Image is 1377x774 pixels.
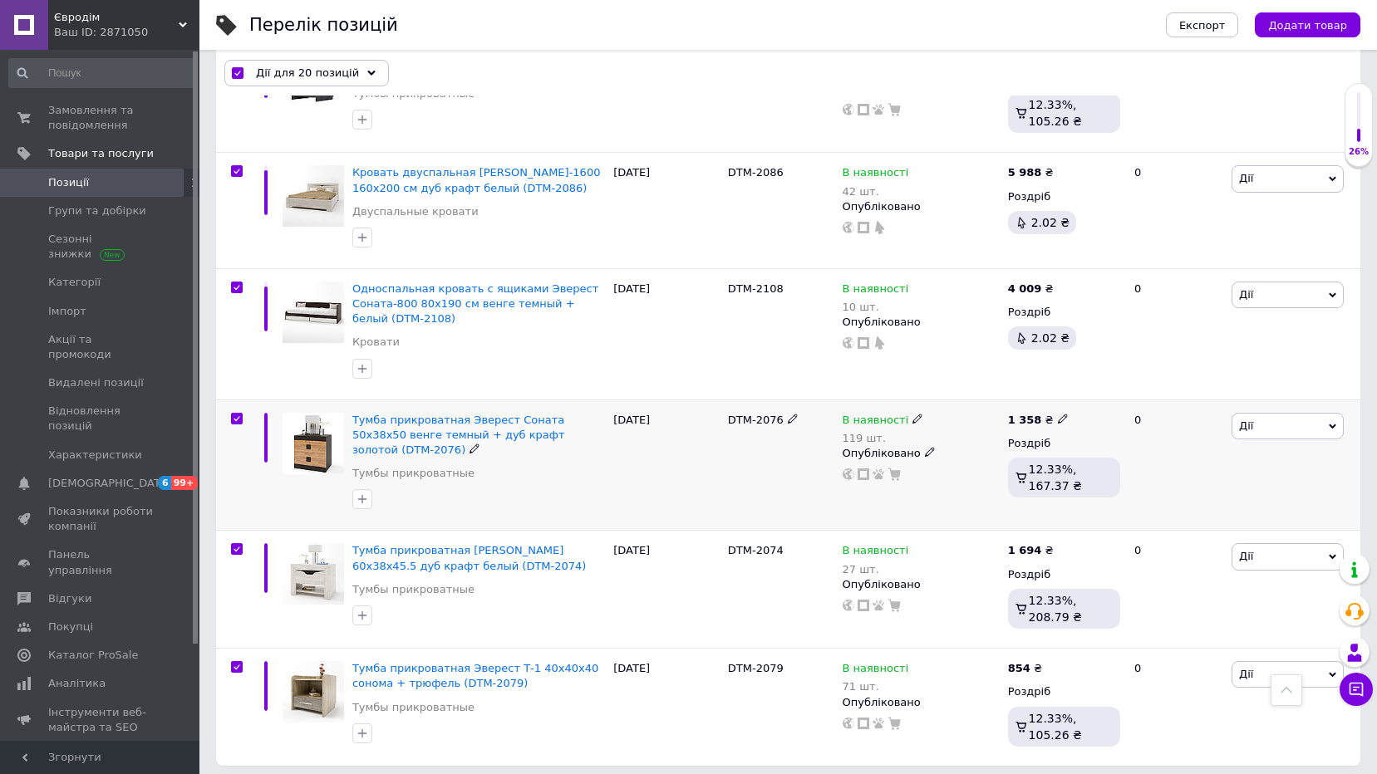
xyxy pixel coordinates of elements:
[728,544,784,556] span: DTM-2074
[609,268,724,399] div: [DATE]
[1008,189,1120,204] div: Роздріб
[843,563,909,576] div: 27 шт.
[1340,673,1373,706] button: Чат з покупцем
[1008,543,1054,558] div: ₴
[1124,268,1227,399] div: 0
[8,58,196,88] input: Пошук
[352,544,587,571] a: Тумба прикроватная [PERSON_NAME] 60х38х45.5 дуб крафт белый (DTM-2074)
[843,577,1000,592] div: Опубліковано
[843,695,1000,710] div: Опубліковано
[1345,146,1372,158] div: 26%
[728,662,784,674] span: DTM-2079
[352,662,598,689] a: Тумба прикроватная Эверест Т-1 40х40х40 сонома + трюфель (DTM-2079)
[1008,436,1120,451] div: Роздріб
[48,476,171,491] span: [DEMOGRAPHIC_DATA]
[1124,531,1227,649] div: 0
[843,544,909,561] span: В наявності
[48,620,93,634] span: Покупці
[48,275,101,290] span: Категорії
[48,232,154,262] span: Сезонні знижки
[1031,216,1070,229] span: 2.02 ₴
[1008,166,1042,179] b: 5 988
[1239,288,1253,301] span: Дії
[843,432,924,444] div: 119 шт.
[48,404,154,434] span: Відновлення позицій
[843,446,1000,461] div: Опубліковано
[1239,550,1253,562] span: Дії
[843,301,909,313] div: 10 шт.
[1008,544,1042,556] b: 1 694
[1008,413,1069,428] div: ₴
[728,282,784,295] span: DTM-2108
[1008,661,1042,676] div: ₴
[48,547,154,577] span: Панель управління
[1268,19,1347,32] span: Додати товар
[48,146,154,161] span: Товари та послуги
[48,676,106,691] span: Аналітика
[728,414,784,426] span: DTM-2076
[48,175,89,190] span: Позиції
[1239,172,1253,184] span: Дії
[48,504,154,534] span: Показники роботи компанії
[1166,12,1239,37] button: Експорт
[352,582,475,597] a: Tумбы прикроватные
[609,531,724,649] div: [DATE]
[283,413,344,474] img: Тумба прикроватная Эверест Соната 50х38х50 венге темный + дуб крафт золотой (DTM-2076)
[48,103,154,133] span: Замовлення та повідомлення
[843,680,909,693] div: 71 шт.
[48,375,144,390] span: Видалені позиції
[48,648,138,663] span: Каталог ProSale
[1008,165,1054,180] div: ₴
[1008,684,1120,699] div: Роздріб
[352,466,475,481] a: Tумбы прикроватные
[843,199,1000,214] div: Опубліковано
[1008,414,1042,426] b: 1 358
[1124,399,1227,531] div: 0
[843,166,909,184] span: В наявності
[1008,282,1054,296] div: ₴
[609,153,724,269] div: [DATE]
[1029,98,1082,128] span: 12.33%, 105.26 ₴
[609,399,724,531] div: [DATE]
[1029,463,1082,492] span: 12.33%, 167.37 ₴
[54,10,179,25] span: Євродім
[1179,19,1226,32] span: Експорт
[352,700,475,715] a: Tумбы прикроватные
[48,304,86,319] span: Імпорт
[609,649,724,766] div: [DATE]
[352,282,598,325] a: Односпальная кровать с ящиками Эверест Соната-800 80х190 см венге темный + белый (DTM-2108)
[1124,153,1227,269] div: 0
[843,315,1000,330] div: Опубліковано
[1029,712,1082,742] span: 12.33%, 105.26 ₴
[48,705,154,735] span: Інструменти веб-майстра та SEO
[54,25,199,40] div: Ваш ID: 2871050
[843,282,909,300] span: В наявності
[843,662,909,679] span: В наявності
[843,414,909,431] span: В наявності
[48,332,154,362] span: Акції та промокоди
[171,476,199,490] span: 99+
[48,591,91,606] span: Відгуки
[1239,419,1253,432] span: Дії
[352,414,565,456] a: Тумба прикроватная Эверест Соната 50х38х50 венге темный + дуб крафт золотой (DTM-2076)
[158,476,171,490] span: 6
[1029,594,1082,624] span: 12.33%, 208.79 ₴
[249,17,398,34] div: Перелік позицій
[1239,668,1253,680] span: Дії
[728,166,784,179] span: DTM-2086
[1124,649,1227,766] div: 0
[283,543,344,605] img: Тумба прикроватная Эверест Либерти 60х38х45.5 дуб крафт белый (DTM-2074)
[1008,567,1120,582] div: Роздріб
[1008,305,1120,320] div: Роздріб
[1008,282,1042,295] b: 4 009
[352,166,601,193] a: Кровать двуспальная [PERSON_NAME]-1600 160х200 см дуб крафт белый (DTM-2086)
[283,282,344,343] img: Односпальная кровать с ящиками Эверест Соната-800 80х190 см венге темный + белый (DTM-2108)
[48,203,146,218] span: Групи та добірки
[352,204,479,219] a: Двуспальные кровати
[1031,331,1070,345] span: 2.02 ₴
